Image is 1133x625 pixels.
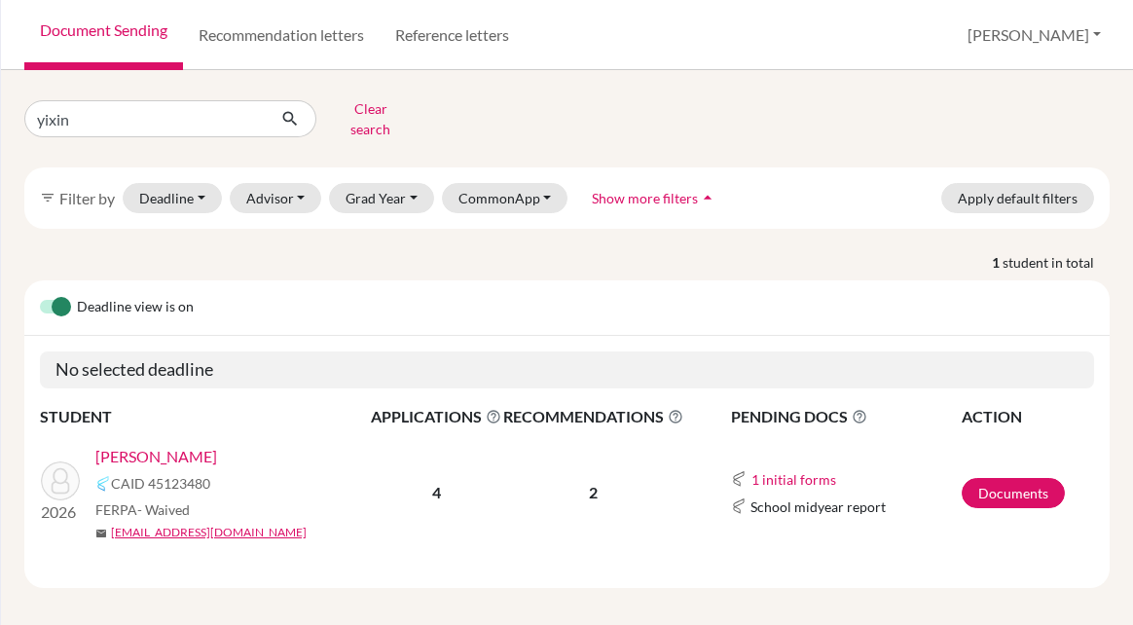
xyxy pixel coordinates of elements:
button: Deadline [123,183,222,213]
button: Show more filtersarrow_drop_up [575,183,734,213]
img: Gao, Yixin [41,461,80,500]
span: APPLICATIONS [371,405,501,428]
button: [PERSON_NAME] [959,17,1110,54]
span: student in total [1003,252,1110,273]
button: Grad Year [329,183,434,213]
span: RECOMMENDATIONS [503,405,683,428]
th: ACTION [961,404,1094,429]
strong: 1 [992,252,1003,273]
span: Show more filters [592,190,698,206]
span: mail [95,528,107,539]
span: PENDING DOCS [731,405,960,428]
a: [PERSON_NAME] [95,445,217,468]
span: CAID 45123480 [111,473,210,494]
h5: No selected deadline [40,351,1094,388]
button: 1 initial forms [750,468,837,491]
p: 2 [503,481,683,504]
button: Clear search [316,93,424,144]
i: arrow_drop_up [698,188,717,207]
a: Documents [962,478,1065,508]
button: Apply default filters [941,183,1094,213]
i: filter_list [40,190,55,205]
button: Advisor [230,183,322,213]
span: School midyear report [750,496,886,517]
span: Deadline view is on [77,296,194,319]
span: FERPA [95,499,190,520]
p: 2026 [41,500,80,524]
b: 4 [432,483,441,501]
img: Common App logo [95,476,111,492]
span: - Waived [137,501,190,518]
a: [EMAIL_ADDRESS][DOMAIN_NAME] [111,524,307,541]
img: Common App logo [731,498,747,514]
button: CommonApp [442,183,568,213]
span: Filter by [59,189,115,207]
img: Common App logo [731,471,747,487]
input: Find student by name... [24,100,266,137]
th: STUDENT [40,404,370,429]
